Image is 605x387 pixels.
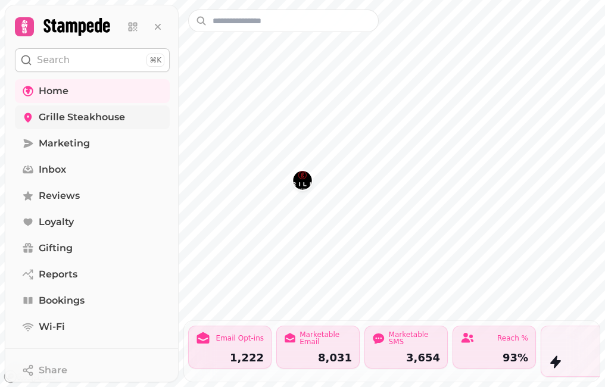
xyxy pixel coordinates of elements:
div: Email Opt-ins [216,335,264,342]
span: Home [39,84,68,98]
div: Map marker [293,171,312,193]
span: Share [39,363,67,377]
span: Loyalty [39,215,74,229]
a: Grille Steakhouse [15,105,170,129]
a: Loyalty [15,210,170,234]
div: Marketable Email [300,331,352,345]
a: Wi-Fi [15,315,170,339]
div: 3,654 [372,352,440,363]
span: Reviews [39,189,80,203]
div: 1,222 [196,352,264,363]
span: Gifting [39,241,73,255]
div: ⌘K [146,54,164,67]
span: Inbox [39,163,66,177]
a: Home [15,79,170,103]
p: Search [37,53,70,67]
a: Marketing [15,132,170,155]
span: Grille Steakhouse [39,110,125,124]
span: Reports [39,267,77,282]
div: Reach % [497,335,528,342]
div: Marketable SMS [389,331,440,345]
div: 93% [460,352,528,363]
button: Search⌘K [15,48,170,72]
a: Bookings [15,289,170,313]
a: Reviews [15,184,170,208]
a: Inbox [15,158,170,182]
button: Grille Steakhouse [293,171,312,190]
button: Share [15,358,170,382]
a: Gifting [15,236,170,260]
span: Marketing [39,136,90,151]
span: Wi-Fi [39,320,65,334]
a: Reports [15,263,170,286]
div: 8,031 [284,352,352,363]
span: Bookings [39,294,85,308]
